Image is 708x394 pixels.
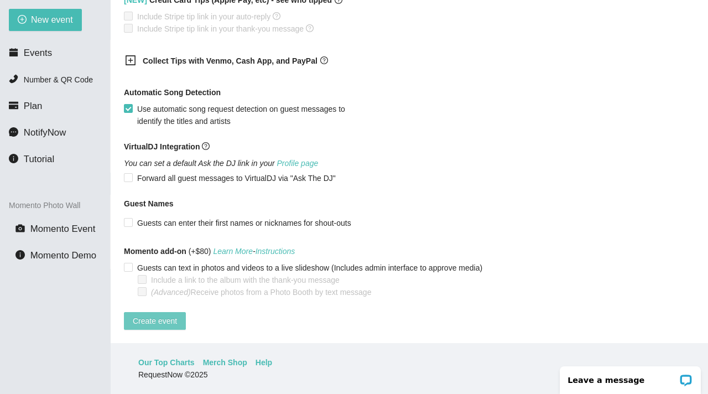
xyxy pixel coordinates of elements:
[138,369,678,381] div: RequestNow © 2025
[125,55,136,66] span: plus-square
[256,247,295,256] a: Instructions
[273,12,280,20] span: question-circle
[24,75,93,84] span: Number & QR Code
[306,24,314,32] span: question-circle
[124,245,295,257] span: (+$80)
[256,356,272,369] a: Help
[213,247,253,256] a: Learn More
[133,11,285,23] span: Include Stripe tip link in your auto-reply
[124,86,221,98] b: Automatic Song Detection
[31,13,73,27] span: New event
[15,250,25,260] span: info-circle
[9,101,18,110] span: credit-card
[30,250,96,261] span: Momento Demo
[9,9,82,31] button: plus-circleNew event
[24,127,66,138] span: NotifyNow
[202,142,210,150] span: question-circle
[124,159,318,168] i: You can set a default Ask the DJ link in your
[320,56,328,64] span: question-circle
[133,315,177,327] span: Create event
[24,101,43,111] span: Plan
[133,262,487,274] span: Guests can text in photos and videos to a live slideshow (Includes admin interface to approve media)
[24,48,52,58] span: Events
[133,172,340,184] span: Forward all guest messages to VirtualDJ via "Ask The DJ"
[277,159,319,168] a: Profile page
[9,154,18,163] span: info-circle
[133,23,318,35] span: Include Stripe tip link in your thank-you message
[15,224,25,233] span: camera
[24,154,54,164] span: Tutorial
[213,247,295,256] i: -
[9,127,18,137] span: message
[133,217,356,229] span: Guests can enter their first names or nicknames for shout-outs
[9,48,18,57] span: calendar
[124,312,186,330] button: Create event
[9,74,18,84] span: phone
[133,103,362,127] span: Use automatic song request detection on guest messages to identify the titles and artists
[151,288,191,297] i: (Advanced)
[18,15,27,25] span: plus-circle
[553,359,708,394] iframe: LiveChat chat widget
[203,356,247,369] a: Merch Shop
[138,356,195,369] a: Our Top Charts
[116,48,393,75] div: Collect Tips with Venmo, Cash App, and PayPalquestion-circle
[147,274,344,286] span: Include a link to the album with the thank-you message
[124,142,200,151] b: VirtualDJ Integration
[147,286,376,298] span: Receive photos from a Photo Booth by text message
[30,224,96,234] span: Momento Event
[124,247,186,256] b: Momento add-on
[143,56,317,65] b: Collect Tips with Venmo, Cash App, and PayPal
[124,199,173,208] b: Guest Names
